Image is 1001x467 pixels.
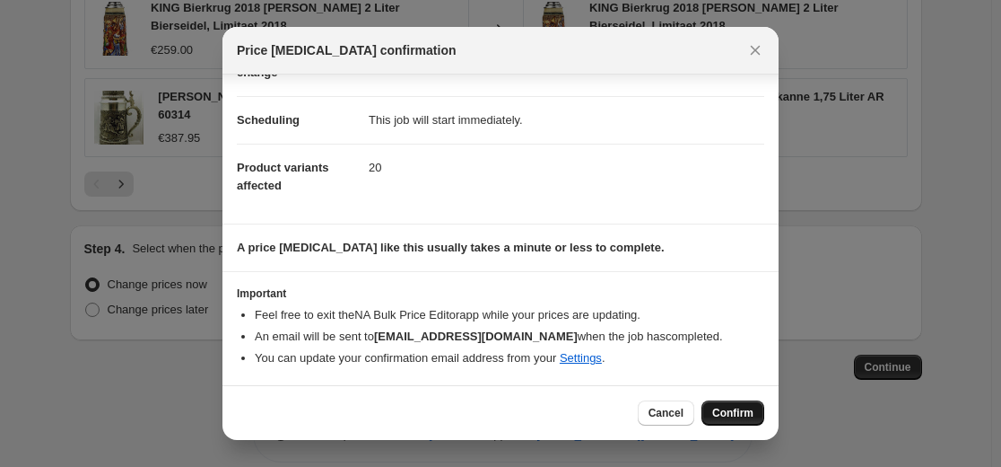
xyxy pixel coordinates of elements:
[369,144,764,191] dd: 20
[237,286,764,301] h3: Important
[255,349,764,367] li: You can update your confirmation email address from your .
[743,38,768,63] button: Close
[648,406,683,420] span: Cancel
[255,328,764,346] li: An email will be sent to when the job has completed .
[560,351,602,365] a: Settings
[237,161,329,192] span: Product variants affected
[712,406,753,420] span: Confirm
[369,96,764,144] dd: This job will start immediately.
[237,113,300,127] span: Scheduling
[255,306,764,324] li: Feel free to exit the NA Bulk Price Editor app while your prices are updating.
[374,330,578,343] b: [EMAIL_ADDRESS][DOMAIN_NAME]
[237,41,457,59] span: Price [MEDICAL_DATA] confirmation
[237,241,665,254] b: A price [MEDICAL_DATA] like this usually takes a minute or less to complete.
[638,401,694,426] button: Cancel
[701,401,764,426] button: Confirm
